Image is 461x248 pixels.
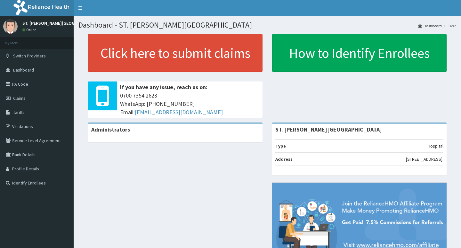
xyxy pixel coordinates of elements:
[272,34,447,72] a: How to Identify Enrollees
[13,53,46,59] span: Switch Providers
[13,109,25,115] span: Tariffs
[91,126,130,133] b: Administrators
[135,108,223,116] a: [EMAIL_ADDRESS][DOMAIN_NAME]
[275,156,293,162] b: Address
[418,23,442,29] a: Dashboard
[428,143,443,149] p: Hospital
[406,156,443,162] p: [STREET_ADDRESS].
[120,91,259,116] span: 0700 7354 2623 WhatsApp: [PHONE_NUMBER] Email:
[3,19,18,34] img: User Image
[442,23,456,29] li: Here
[88,34,263,72] a: Click here to submit claims
[13,67,34,73] span: Dashboard
[120,83,207,91] b: If you have any issue, reach us on:
[78,21,456,29] h1: Dashboard - ST. [PERSON_NAME][GEOGRAPHIC_DATA]
[13,95,26,101] span: Claims
[275,126,382,133] strong: ST. [PERSON_NAME][GEOGRAPHIC_DATA]
[275,143,286,149] b: Type
[22,21,103,25] p: ST. [PERSON_NAME][GEOGRAPHIC_DATA]
[22,28,38,32] a: Online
